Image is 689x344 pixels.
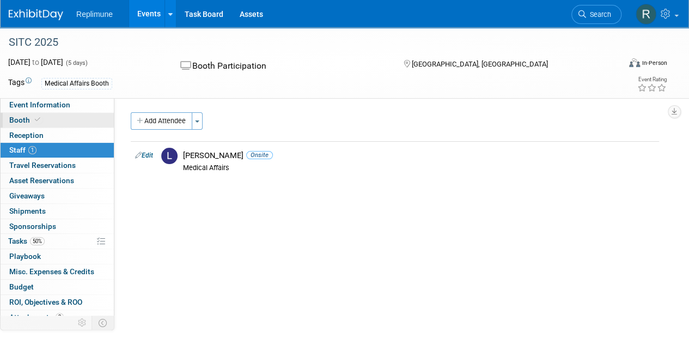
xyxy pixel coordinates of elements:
[9,207,46,215] span: Shipments
[1,189,114,203] a: Giveaways
[1,204,114,219] a: Shipments
[1,173,114,188] a: Asset Reservations
[1,295,114,310] a: ROI, Objectives & ROO
[1,158,114,173] a: Travel Reservations
[411,60,547,68] span: [GEOGRAPHIC_DATA], [GEOGRAPHIC_DATA]
[73,316,92,330] td: Personalize Event Tab Strip
[9,161,76,170] span: Travel Reservations
[8,77,32,89] td: Tags
[9,252,41,261] span: Playbook
[1,310,114,325] a: Attachments2
[9,116,42,124] span: Booth
[571,57,667,73] div: Event Format
[9,131,44,140] span: Reception
[637,77,667,82] div: Event Rating
[1,249,114,264] a: Playbook
[9,100,70,109] span: Event Information
[1,128,114,143] a: Reception
[177,57,386,76] div: Booth Participation
[30,237,45,245] span: 50%
[5,33,611,52] div: SITC 2025
[28,146,36,154] span: 1
[183,150,655,161] div: [PERSON_NAME]
[9,176,74,185] span: Asset Reservations
[35,117,40,123] i: Booth reservation complete
[31,58,41,67] span: to
[9,282,34,291] span: Budget
[9,222,56,231] span: Sponsorships
[1,143,114,158] a: Staff1
[56,313,64,321] span: 2
[92,316,114,330] td: Toggle Event Tabs
[183,164,655,172] div: Medical Affairs
[636,4,656,25] img: Rosalind Malhotra
[642,59,667,67] div: In-Person
[161,148,178,164] img: L.jpg
[9,298,82,306] span: ROI, Objectives & ROO
[9,146,36,154] span: Staff
[76,10,113,19] span: Replimune
[1,113,114,128] a: Booth
[41,78,112,89] div: Medical Affairs Booth
[1,219,114,234] a: Sponsorships
[629,58,640,67] img: Format-Inperson.png
[9,191,45,200] span: Giveaways
[1,280,114,294] a: Budget
[246,151,273,159] span: Onsite
[8,58,63,67] span: [DATE] [DATE]
[9,9,63,20] img: ExhibitDay
[9,267,94,276] span: Misc. Expenses & Credits
[131,112,192,130] button: Add Attendee
[65,59,88,67] span: (5 days)
[8,237,45,245] span: Tasks
[9,313,64,322] span: Attachments
[571,5,621,24] a: Search
[1,264,114,279] a: Misc. Expenses & Credits
[1,234,114,249] a: Tasks50%
[586,10,611,19] span: Search
[135,152,153,159] a: Edit
[1,98,114,112] a: Event Information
